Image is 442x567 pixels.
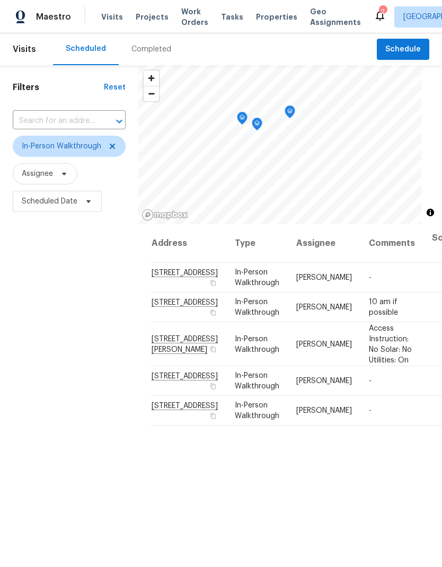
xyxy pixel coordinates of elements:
span: 10 am if possible [369,298,398,316]
button: Schedule [377,39,429,60]
button: Copy Address [208,308,218,317]
input: Search for an address... [13,113,96,129]
span: [PERSON_NAME] [296,407,352,414]
th: Comments [360,224,423,263]
canvas: Map [138,65,421,224]
th: Assignee [288,224,360,263]
button: Copy Address [208,278,218,288]
button: Open [112,114,127,129]
span: In-Person Walkthrough [22,141,101,152]
span: [PERSON_NAME] [296,377,352,385]
span: Projects [136,12,169,22]
span: In-Person Walkthrough [235,372,279,390]
span: In-Person Walkthrough [235,298,279,316]
span: Scheduled Date [22,196,77,207]
button: Zoom out [144,86,159,101]
span: - [369,377,372,385]
span: Toggle attribution [427,207,434,218]
th: Address [151,224,226,263]
div: Reset [104,82,126,93]
span: Access Instruction: No Solar: No Utilities: On [369,324,412,364]
div: Map marker [237,112,247,128]
span: - [369,274,372,281]
span: [PERSON_NAME] [296,274,352,281]
span: In-Person Walkthrough [235,335,279,353]
span: Properties [256,12,297,22]
div: Scheduled [66,43,106,54]
button: Copy Address [208,382,218,391]
span: Assignee [22,169,53,179]
h1: Filters [13,82,104,93]
span: Maestro [36,12,71,22]
div: Map marker [252,118,262,134]
th: Type [226,224,288,263]
button: Zoom in [144,70,159,86]
span: Visits [13,38,36,61]
span: Work Orders [181,6,208,28]
span: [PERSON_NAME] [296,340,352,348]
span: - [369,407,372,414]
span: Tasks [221,13,243,21]
button: Copy Address [208,411,218,421]
span: Schedule [385,43,421,56]
span: In-Person Walkthrough [235,269,279,287]
span: Visits [101,12,123,22]
div: Map marker [285,105,295,122]
a: Mapbox homepage [142,209,188,221]
div: Completed [131,44,171,55]
button: Toggle attribution [424,206,437,219]
button: Copy Address [208,344,218,353]
span: [PERSON_NAME] [296,304,352,311]
span: In-Person Walkthrough [235,402,279,420]
span: Geo Assignments [310,6,361,28]
div: 2 [379,6,386,17]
